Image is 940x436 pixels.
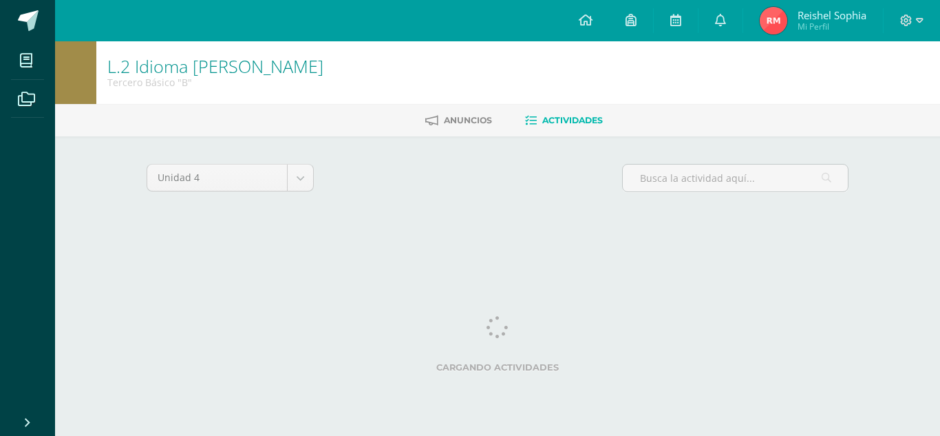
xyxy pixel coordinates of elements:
span: Unidad 4 [158,165,277,191]
a: L.2 Idioma [PERSON_NAME] [107,54,323,78]
span: Mi Perfil [798,21,866,32]
input: Busca la actividad aquí... [623,165,848,191]
a: Actividades [525,110,603,132]
img: 0b318f98f042d2ed662520fecf106ed1.png [760,7,787,34]
a: Unidad 4 [147,165,313,191]
span: Reishel Sophia [798,8,866,22]
a: Anuncios [425,110,492,132]
span: Actividades [542,115,603,125]
div: Tercero Básico 'B' [107,76,323,89]
h1: L.2 Idioma Maya Kaqchikel [107,56,323,76]
span: Anuncios [444,115,492,125]
label: Cargando actividades [147,362,848,373]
